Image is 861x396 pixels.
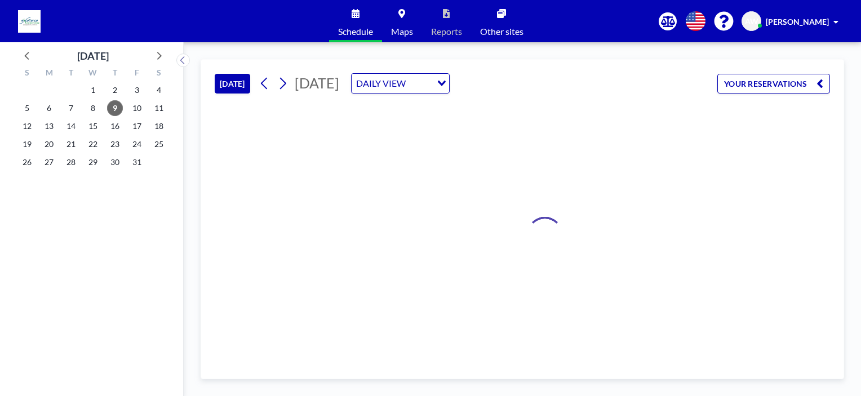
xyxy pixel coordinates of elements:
div: T [104,66,126,81]
span: [DATE] [295,74,339,91]
div: Search for option [352,74,449,93]
span: Friday, October 31, 2025 [129,154,145,170]
span: Saturday, October 18, 2025 [151,118,167,134]
div: S [16,66,38,81]
button: [DATE] [215,74,250,94]
span: Saturday, October 4, 2025 [151,82,167,98]
span: Monday, October 20, 2025 [41,136,57,152]
span: Saturday, October 25, 2025 [151,136,167,152]
img: organization-logo [18,10,41,33]
span: DAILY VIEW [354,76,408,91]
span: Tuesday, October 7, 2025 [63,100,79,116]
span: Wednesday, October 8, 2025 [85,100,101,116]
span: Wednesday, October 1, 2025 [85,82,101,98]
span: AW [745,16,758,26]
span: Friday, October 3, 2025 [129,82,145,98]
div: T [60,66,82,81]
div: M [38,66,60,81]
span: Thursday, October 16, 2025 [107,118,123,134]
span: Sunday, October 26, 2025 [19,154,35,170]
div: W [82,66,104,81]
span: Thursday, October 30, 2025 [107,154,123,170]
span: Maps [391,27,413,36]
span: Thursday, October 9, 2025 [107,100,123,116]
span: Wednesday, October 15, 2025 [85,118,101,134]
div: [DATE] [77,48,109,64]
span: Thursday, October 2, 2025 [107,82,123,98]
span: Friday, October 10, 2025 [129,100,145,116]
span: Sunday, October 5, 2025 [19,100,35,116]
span: Schedule [338,27,373,36]
span: Tuesday, October 14, 2025 [63,118,79,134]
div: S [148,66,170,81]
button: YOUR RESERVATIONS [717,74,830,94]
span: Wednesday, October 29, 2025 [85,154,101,170]
span: Tuesday, October 21, 2025 [63,136,79,152]
span: Monday, October 27, 2025 [41,154,57,170]
span: Wednesday, October 22, 2025 [85,136,101,152]
span: Monday, October 6, 2025 [41,100,57,116]
span: Other sites [480,27,523,36]
span: Friday, October 24, 2025 [129,136,145,152]
span: Tuesday, October 28, 2025 [63,154,79,170]
span: Friday, October 17, 2025 [129,118,145,134]
span: Sunday, October 12, 2025 [19,118,35,134]
span: Thursday, October 23, 2025 [107,136,123,152]
input: Search for option [409,76,430,91]
span: [PERSON_NAME] [766,17,829,26]
span: Saturday, October 11, 2025 [151,100,167,116]
span: Reports [431,27,462,36]
div: F [126,66,148,81]
span: Monday, October 13, 2025 [41,118,57,134]
span: Sunday, October 19, 2025 [19,136,35,152]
